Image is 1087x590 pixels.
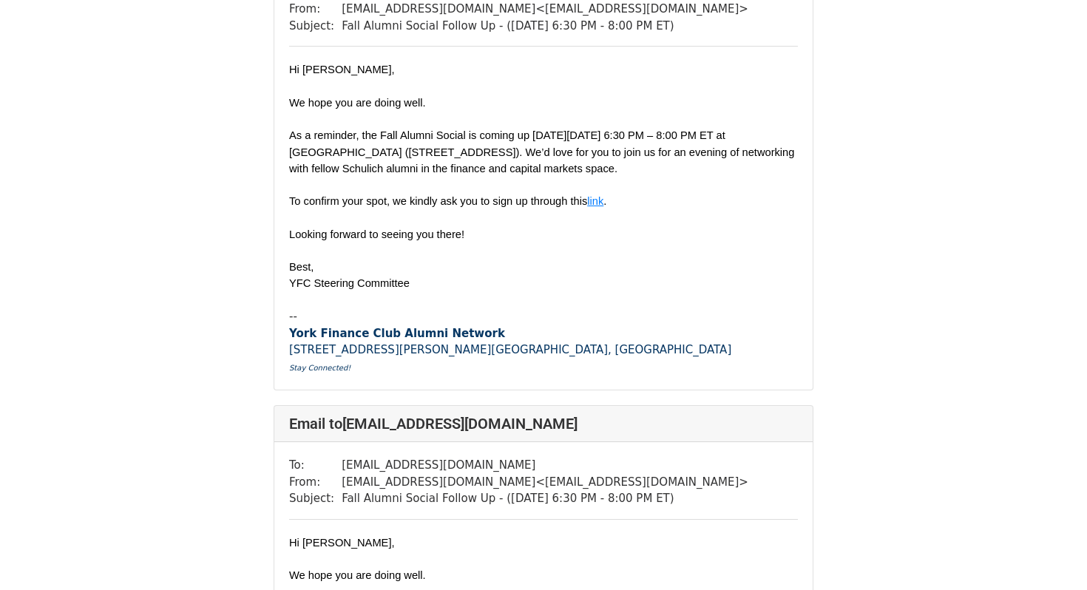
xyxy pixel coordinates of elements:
[289,415,798,433] h4: Email to [EMAIL_ADDRESS][DOMAIN_NAME]
[289,228,464,240] span: Looking forward to seeing you there!
[289,343,491,356] font: [STREET_ADDRESS][PERSON_NAME]
[289,195,587,207] span: To confirm your spot, we kindly ask you to sign up through this
[342,1,748,18] td: [EMAIL_ADDRESS][DOMAIN_NAME] < [EMAIL_ADDRESS][DOMAIN_NAME] >
[289,569,426,581] span: We hope you are doing well.
[289,129,797,174] span: As a reminder, the Fall Alumni Social is coming up [DATE][DATE] 6:30 PM – 8:00 PM ET at [GEOGRAPH...
[289,310,297,323] span: --
[342,490,748,507] td: Fall Alumni Social Follow Up - ([DATE] 6:30 PM - 8:00 PM ET)
[289,277,410,289] span: YFC Steering Committee
[289,18,342,35] td: Subject:
[289,327,505,340] b: York Finance Club Alumni Network
[587,194,603,208] a: link
[603,195,606,207] span: .
[289,1,342,18] td: From:
[491,343,731,356] span: [GEOGRAPHIC_DATA], [GEOGRAPHIC_DATA]
[587,195,603,207] span: link
[342,474,748,491] td: [EMAIL_ADDRESS][DOMAIN_NAME] < [EMAIL_ADDRESS][DOMAIN_NAME] >
[289,261,314,273] span: Best,
[289,364,351,372] i: Stay Connected!
[1013,519,1087,590] iframe: Chat Widget
[289,97,426,109] span: We hope you are doing well.
[289,64,395,75] span: Hi [PERSON_NAME],
[289,474,342,491] td: From:
[342,18,748,35] td: Fall Alumni Social Follow Up - ([DATE] 6:30 PM - 8:00 PM ET)
[289,457,342,474] td: To:
[289,537,395,549] span: Hi [PERSON_NAME],
[342,457,748,474] td: [EMAIL_ADDRESS][DOMAIN_NAME]
[289,490,342,507] td: Subject:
